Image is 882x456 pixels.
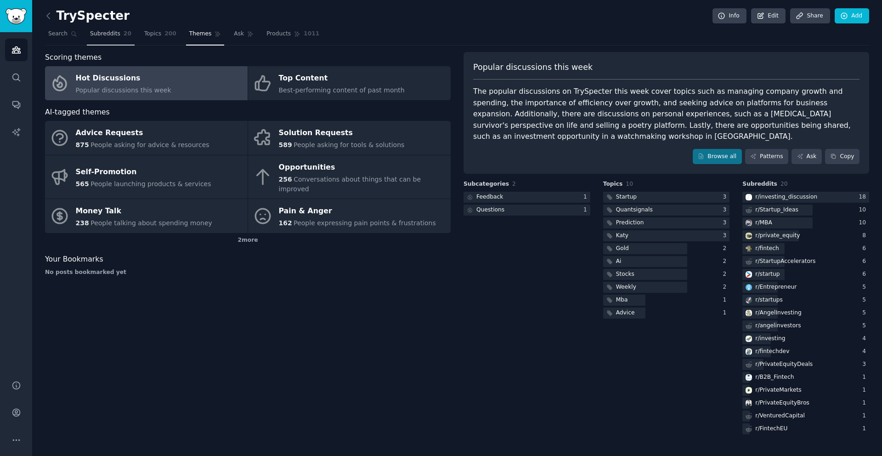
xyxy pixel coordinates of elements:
[279,141,292,148] span: 589
[712,8,746,24] a: Info
[742,398,869,409] a: PrivateEquityBrosr/PrivateEquityBros1
[746,284,752,291] img: Entrepreneur
[90,219,212,227] span: People talking about spending money
[742,256,869,268] a: r/StartupAccelerators6
[755,296,783,304] div: r/ startups
[742,282,869,293] a: Entrepreneurr/Entrepreneur5
[746,194,752,200] img: investing_discussion
[45,155,248,199] a: Self-Promotion565People launching products & services
[723,193,730,201] div: 3
[862,322,869,330] div: 5
[616,283,636,291] div: Weekly
[45,268,451,277] div: No posts bookmarked yet
[862,309,869,317] div: 5
[266,30,291,38] span: Products
[279,219,292,227] span: 162
[90,30,120,38] span: Subreddits
[723,296,730,304] div: 1
[862,245,869,253] div: 6
[755,412,805,420] div: r/ VenturedCapital
[476,206,504,214] div: Questions
[862,283,869,291] div: 5
[790,8,830,24] a: Share
[862,373,869,382] div: 1
[742,372,869,383] a: B2B_Fintechr/B2B_Fintech1
[792,149,822,165] a: Ask
[746,387,752,393] img: PrivateMarkets
[742,385,869,396] a: PrivateMarketsr/PrivateMarkets1
[141,27,180,46] a: Topics200
[603,295,730,306] a: Mba1
[45,107,110,118] span: AI-tagged themes
[862,412,869,420] div: 1
[304,30,319,38] span: 1011
[742,217,869,229] a: MBAr/MBA10
[862,257,869,266] div: 6
[189,30,212,38] span: Themes
[603,217,730,229] a: Prediction3
[755,425,787,433] div: r/ FintechEU
[90,141,209,148] span: People asking for advice & resources
[745,149,788,165] a: Patterns
[48,30,68,38] span: Search
[755,373,794,382] div: r/ B2B_Fintech
[746,400,752,406] img: PrivateEquityBros
[616,270,634,279] div: Stocks
[755,193,817,201] div: r/ investing_discussion
[464,205,590,216] a: Questions1
[862,386,869,394] div: 1
[742,359,869,370] a: r/PrivateEquityDeals3
[603,256,730,268] a: Ai2
[279,176,421,193] span: Conversations about things that can be improved
[90,180,211,188] span: People launching products & services
[751,8,786,24] a: Edit
[859,193,869,201] div: 18
[473,62,593,73] span: Popular discussions this week
[616,193,637,201] div: Startup
[723,219,730,227] div: 3
[723,257,730,266] div: 2
[603,243,730,255] a: Gold2
[279,176,292,183] span: 256
[742,243,869,255] a: fintechr/fintech6
[603,230,730,242] a: Katy3
[742,295,869,306] a: startupsr/startups5
[279,204,436,219] div: Pain & Anger
[755,399,809,407] div: r/ PrivateEquityBros
[862,360,869,369] div: 3
[616,232,628,240] div: Katy
[76,204,212,219] div: Money Talk
[45,254,103,265] span: Your Bookmarks
[755,360,813,369] div: r/ PrivateEquityDeals
[248,199,451,233] a: Pain & Anger162People expressing pain points & frustrations
[231,27,257,46] a: Ask
[859,206,869,214] div: 10
[742,192,869,203] a: investing_discussionr/investing_discussion18
[144,30,161,38] span: Topics
[862,425,869,433] div: 1
[263,27,322,46] a: Products1011
[464,192,590,203] a: Feedback1
[742,205,869,216] a: r/Startup_Ideas10
[45,233,451,248] div: 2 more
[45,52,102,63] span: Scoring themes
[723,270,730,279] div: 2
[279,126,405,141] div: Solution Requests
[248,66,451,100] a: Top ContentBest-performing content of past month
[755,348,789,356] div: r/ fintechdev
[603,269,730,280] a: Stocks2
[294,219,436,227] span: People expressing pain points & frustrations
[45,66,248,100] a: Hot DiscussionsPopular discussions this week
[76,141,89,148] span: 875
[742,333,869,345] a: investingr/investing4
[616,309,635,317] div: Advice
[746,374,752,381] img: B2B_Fintech
[742,230,869,242] a: private_equityr/private_equity8
[755,206,798,214] div: r/ Startup_Ideas
[45,9,130,23] h2: TrySpecter
[124,30,131,38] span: 20
[616,206,653,214] div: Quantsignals
[279,160,446,175] div: Opportunities
[723,206,730,214] div: 3
[45,199,248,233] a: Money Talk238People talking about spending money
